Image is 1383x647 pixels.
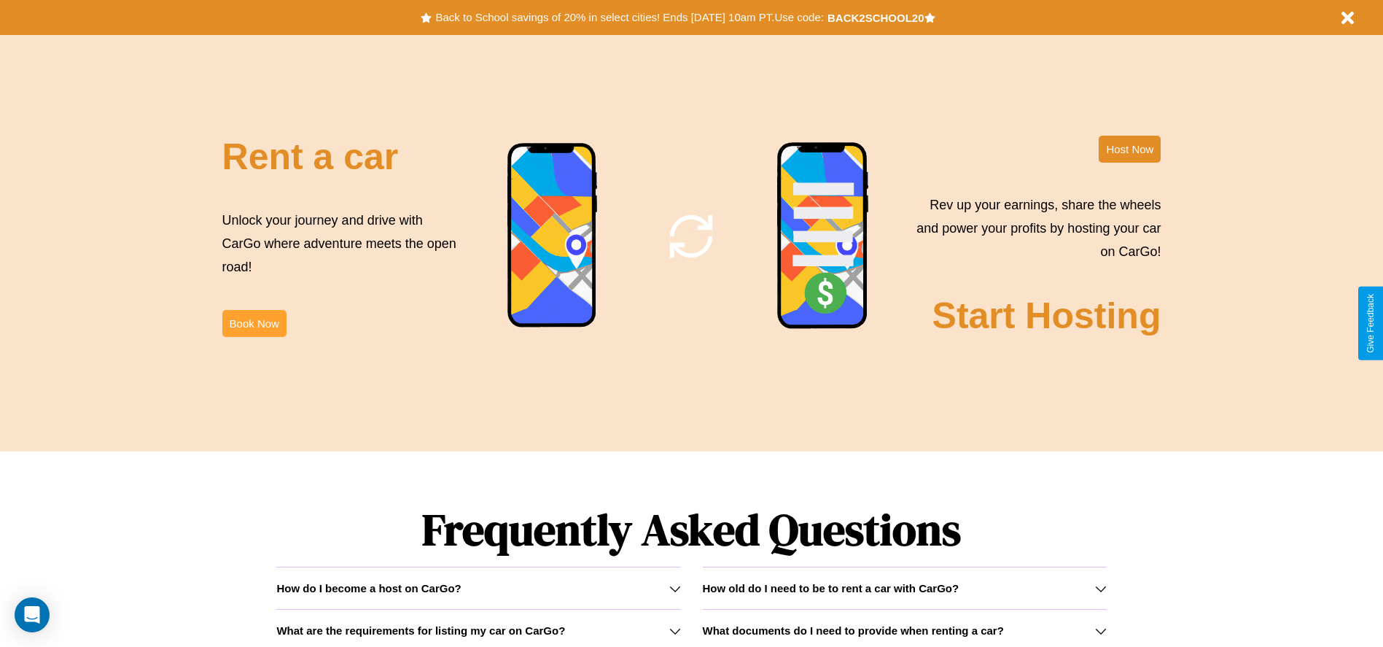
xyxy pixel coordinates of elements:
[507,142,599,330] img: phone
[776,142,870,331] img: phone
[15,597,50,632] div: Open Intercom Messenger
[276,492,1106,567] h1: Frequently Asked Questions
[1099,136,1161,163] button: Host Now
[222,136,399,178] h2: Rent a car
[1366,294,1376,353] div: Give Feedback
[932,295,1161,337] h2: Start Hosting
[703,582,959,594] h3: How old do I need to be to rent a car with CarGo?
[827,12,924,24] b: BACK2SCHOOL20
[703,624,1004,637] h3: What documents do I need to provide when renting a car?
[222,209,461,279] p: Unlock your journey and drive with CarGo where adventure meets the open road!
[276,624,565,637] h3: What are the requirements for listing my car on CarGo?
[908,193,1161,264] p: Rev up your earnings, share the wheels and power your profits by hosting your car on CarGo!
[276,582,461,594] h3: How do I become a host on CarGo?
[222,310,287,337] button: Book Now
[432,7,827,28] button: Back to School savings of 20% in select cities! Ends [DATE] 10am PT.Use code:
